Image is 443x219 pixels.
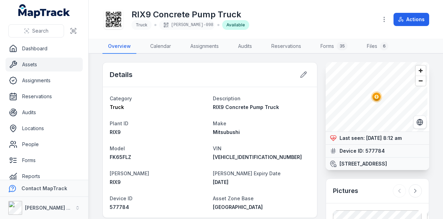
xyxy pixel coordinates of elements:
a: People [6,137,83,151]
h1: RIX9 Concrete Pump Truck [132,9,249,20]
span: Model [110,145,125,151]
button: Zoom in [416,66,426,76]
span: Category [110,95,132,101]
a: Dashboard [6,42,83,56]
div: 6 [380,42,388,50]
span: RIX9 [110,129,121,135]
strong: Last seen: [340,135,365,142]
strong: [STREET_ADDRESS] [340,160,387,167]
div: 35 [337,42,347,50]
a: Assignments [6,74,83,87]
span: RIX9 Concrete Pump Truck [213,104,279,110]
a: Forms35 [315,39,353,54]
strong: [PERSON_NAME] Group [25,205,82,211]
span: Truck [136,22,147,27]
a: MapTrack [18,4,70,18]
div: Available [222,20,249,30]
span: 577784 [110,204,129,210]
span: Device ID [110,195,133,201]
a: Overview [102,39,136,54]
span: Description [213,95,241,101]
a: Locations [6,121,83,135]
a: Calendar [145,39,177,54]
div: [PERSON_NAME]-098 [159,20,215,30]
span: Plant ID [110,120,128,126]
a: Forms [6,153,83,167]
canvas: Map [326,62,427,132]
a: Audits [6,106,83,119]
button: Zoom out [416,76,426,86]
a: Reservations [266,39,307,54]
a: Assignments [185,39,224,54]
a: Reservations [6,90,83,103]
span: Make [213,120,226,126]
span: Asset Zone Base [213,195,254,201]
a: Reports [6,169,83,183]
button: Actions [394,13,429,26]
span: [PERSON_NAME] Expiry Date [213,170,281,176]
time: 08/09/2025, 8:12:11 am [366,135,402,141]
span: RIX9 [110,179,121,185]
a: Assets [6,58,83,71]
span: Truck [110,104,124,110]
span: Search [32,27,48,34]
a: Files6 [361,39,394,54]
button: Search [8,24,64,37]
span: VIN [213,145,221,151]
span: [GEOGRAPHIC_DATA] [213,204,263,210]
strong: Device ID: [340,148,364,154]
time: 28/07/2026, 10:00:00 am [213,179,228,185]
button: Switch to Satellite View [413,116,426,129]
span: [DATE] 8:12 am [366,135,402,141]
span: Mitsubushi [213,129,240,135]
a: Audits [233,39,257,54]
h2: Details [110,70,133,79]
h3: Pictures [333,186,358,196]
span: FK65FLZ [110,154,131,160]
span: [DATE] [213,179,228,185]
strong: 577784 [365,148,385,154]
span: [PERSON_NAME] [110,170,149,176]
strong: Contact MapTrack [21,185,67,191]
span: [VEHICLE_IDENTIFICATION_NUMBER] [213,154,302,160]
